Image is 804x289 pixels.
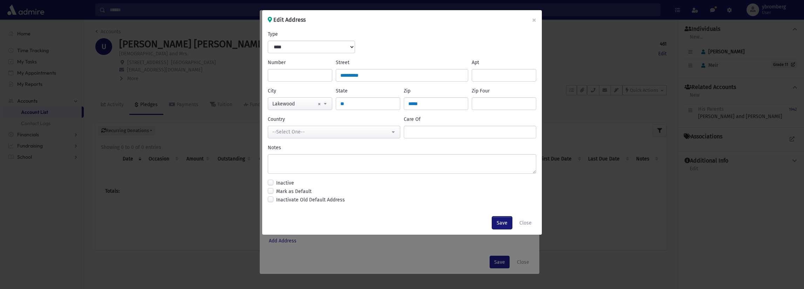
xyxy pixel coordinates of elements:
span: Remove all items [318,98,321,110]
span: Lakewood [268,98,332,110]
label: Number [268,59,286,66]
h6: Edit Address [268,16,306,24]
label: Apt [472,59,479,66]
label: Zip [404,87,410,95]
label: Care Of [404,116,421,123]
button: × [526,10,542,30]
label: Mark as Default [276,188,312,195]
label: Notes [268,144,281,151]
div: --Select One-- [272,128,390,136]
label: Street [336,59,349,66]
button: --Select One-- [268,126,400,138]
button: Close [515,216,536,229]
label: Type [268,30,278,38]
label: Inactivate Old Default Address [276,196,345,204]
label: Inactive [276,179,294,187]
label: Zip Four [472,87,490,95]
label: State [336,87,348,95]
label: Country [268,116,285,123]
span: Lakewood [268,97,332,110]
label: City [268,87,276,95]
button: Save [492,216,512,229]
